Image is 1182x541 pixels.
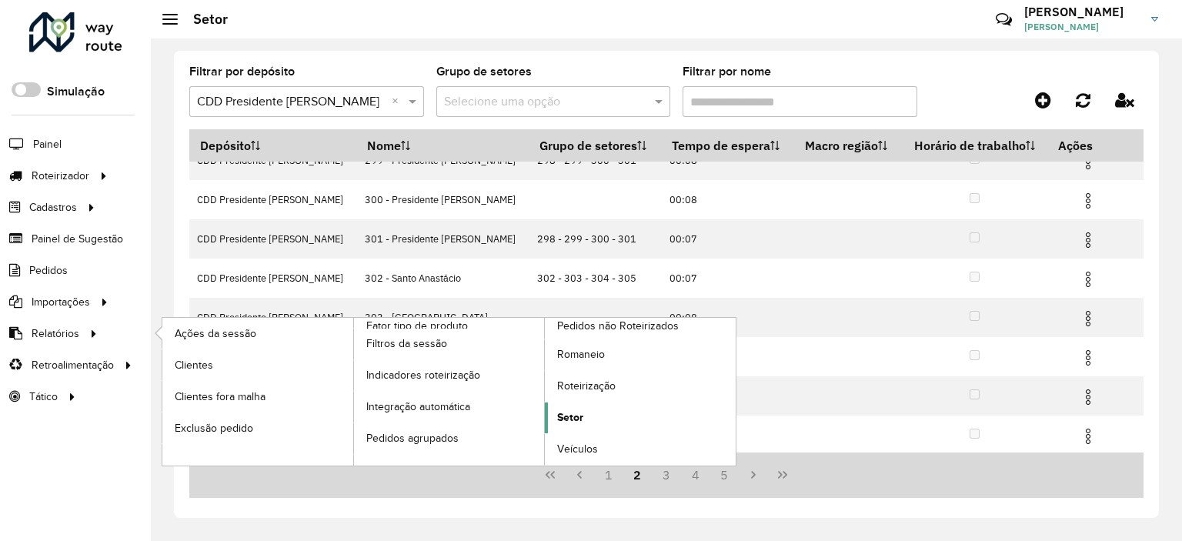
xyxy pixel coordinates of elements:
[987,3,1020,36] a: Contato Rápido
[681,460,710,489] button: 4
[32,168,89,184] span: Roteirizador
[162,381,353,412] a: Clientes fora malha
[661,259,794,298] td: 00:07
[1048,129,1140,162] th: Ações
[175,389,265,405] span: Clientes fora malha
[162,318,545,465] a: Fator tipo de produto
[545,434,736,465] a: Veículos
[356,298,529,337] td: 303 - [GEOGRAPHIC_DATA]
[354,360,545,391] a: Indicadores roteirização
[545,371,736,402] a: Roteirização
[32,294,90,310] span: Importações
[557,409,583,426] span: Setor
[557,346,605,362] span: Romaneio
[175,357,213,373] span: Clientes
[565,460,594,489] button: Previous Page
[354,423,545,454] a: Pedidos agrupados
[557,318,679,334] span: Pedidos não Roteirizados
[594,460,623,489] button: 1
[162,349,353,380] a: Clientes
[162,318,353,349] a: Ações da sessão
[652,460,681,489] button: 3
[189,259,356,298] td: CDD Presidente [PERSON_NAME]
[189,298,356,337] td: CDD Presidente [PERSON_NAME]
[366,367,480,383] span: Indicadores roteirização
[901,129,1047,162] th: Horário de trabalho
[529,129,662,162] th: Grupo de setores
[189,62,295,81] label: Filtrar por depósito
[189,219,356,259] td: CDD Presidente [PERSON_NAME]
[33,136,62,152] span: Painel
[366,399,470,415] span: Integração automática
[1024,20,1140,34] span: [PERSON_NAME]
[661,180,794,219] td: 00:08
[661,129,794,162] th: Tempo de espera
[392,92,405,111] span: Clear all
[366,318,468,334] span: Fator tipo de produto
[661,298,794,337] td: 00:08
[189,180,356,219] td: CDD Presidente [PERSON_NAME]
[1024,5,1140,19] h3: [PERSON_NAME]
[356,219,529,259] td: 301 - Presidente [PERSON_NAME]
[32,357,114,373] span: Retroalimentação
[47,82,105,101] label: Simulação
[354,329,545,359] a: Filtros da sessão
[366,430,459,446] span: Pedidos agrupados
[354,318,736,465] a: Pedidos não Roteirizados
[557,441,598,457] span: Veículos
[356,129,529,162] th: Nome
[739,460,768,489] button: Next Page
[545,402,736,433] a: Setor
[32,326,79,342] span: Relatórios
[162,412,353,443] a: Exclusão pedido
[768,460,797,489] button: Last Page
[356,180,529,219] td: 300 - Presidente [PERSON_NAME]
[529,259,662,298] td: 302 - 303 - 304 - 305
[710,460,740,489] button: 5
[32,231,123,247] span: Painel de Sugestão
[545,339,736,370] a: Romaneio
[189,129,356,162] th: Depósito
[683,62,771,81] label: Filtrar por nome
[354,392,545,422] a: Integração automática
[29,199,77,215] span: Cadastros
[436,62,532,81] label: Grupo de setores
[175,420,253,436] span: Exclusão pedido
[529,219,662,259] td: 298 - 299 - 300 - 301
[178,11,228,28] h2: Setor
[175,326,256,342] span: Ações da sessão
[536,460,565,489] button: First Page
[356,259,529,298] td: 302 - Santo Anastácio
[29,389,58,405] span: Tático
[557,378,616,394] span: Roteirização
[794,129,901,162] th: Macro região
[661,219,794,259] td: 00:07
[366,336,447,352] span: Filtros da sessão
[623,460,652,489] button: 2
[29,262,68,279] span: Pedidos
